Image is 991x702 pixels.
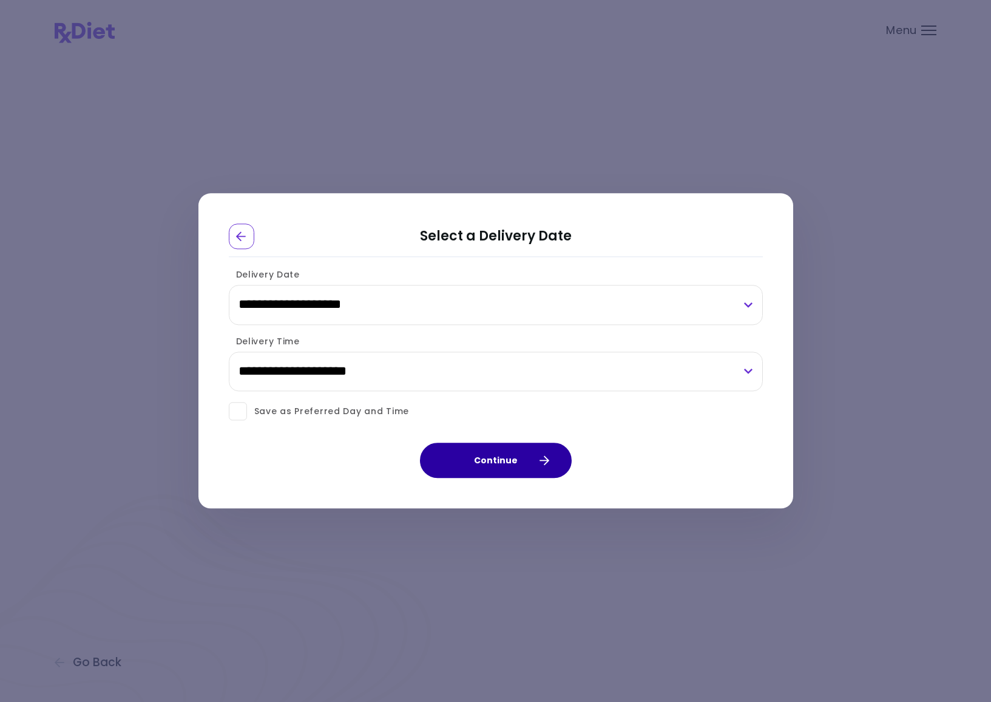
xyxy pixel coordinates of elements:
[420,443,572,479] button: Continue
[247,404,410,419] span: Save as Preferred Day and Time
[229,268,300,281] label: Delivery Date
[229,223,254,249] div: Go Back
[229,223,763,257] h2: Select a Delivery Date
[229,335,300,347] label: Delivery Time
